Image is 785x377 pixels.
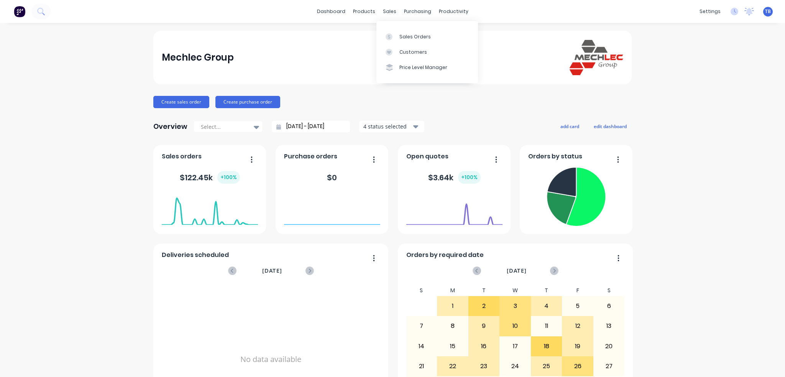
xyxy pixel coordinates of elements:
div: 20 [594,337,624,356]
div: 15 [437,337,468,356]
a: dashboard [313,6,349,17]
div: 21 [406,357,437,376]
img: Mechlec Group [570,40,623,75]
div: $ 122.45k [180,171,240,184]
span: TB [765,8,771,15]
div: 17 [500,337,530,356]
button: 4 status selected [359,121,424,132]
div: 18 [531,337,562,356]
div: 4 status selected [363,122,412,130]
div: W [499,285,531,296]
div: 25 [531,357,562,376]
div: M [437,285,468,296]
div: Mechlec Group [162,50,234,65]
div: 7 [406,316,437,336]
div: 4 [531,296,562,316]
div: $ 0 [327,172,337,183]
div: 10 [500,316,530,336]
div: 13 [594,316,624,336]
span: Sales orders [162,152,202,161]
div: 24 [500,357,530,376]
div: 9 [469,316,499,336]
span: Orders by status [528,152,582,161]
a: Customers [376,44,478,60]
div: 22 [437,357,468,376]
div: Price Level Manager [399,64,447,71]
a: Price Level Manager [376,60,478,75]
div: settings [696,6,724,17]
div: 6 [594,296,624,316]
div: 8 [437,316,468,336]
div: 14 [406,337,437,356]
div: 12 [562,316,593,336]
div: T [531,285,562,296]
div: productivity [435,6,472,17]
button: Create sales order [153,96,209,108]
button: edit dashboard [589,121,632,131]
div: 2 [469,296,499,316]
div: Sales Orders [399,33,431,40]
span: Open quotes [406,152,448,161]
span: [DATE] [507,267,527,275]
button: add card [555,121,584,131]
div: 3 [500,296,530,316]
div: F [562,285,593,296]
div: T [468,285,500,296]
div: purchasing [400,6,435,17]
div: 27 [594,357,624,376]
div: 26 [562,357,593,376]
div: 11 [531,316,562,336]
div: S [406,285,437,296]
div: + 100 % [458,171,481,184]
div: 5 [562,296,593,316]
span: Deliveries scheduled [162,250,229,260]
div: 19 [562,337,593,356]
div: Customers [399,49,427,56]
div: S [593,285,625,296]
button: Create purchase order [215,96,280,108]
div: products [349,6,379,17]
div: 23 [469,357,499,376]
div: 16 [469,337,499,356]
a: Sales Orders [376,29,478,44]
div: + 100 % [217,171,240,184]
span: [DATE] [262,267,282,275]
div: 1 [437,296,468,316]
img: Factory [14,6,25,17]
div: Overview [153,119,187,134]
span: Purchase orders [284,152,337,161]
div: sales [379,6,400,17]
div: $ 3.64k [428,171,481,184]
